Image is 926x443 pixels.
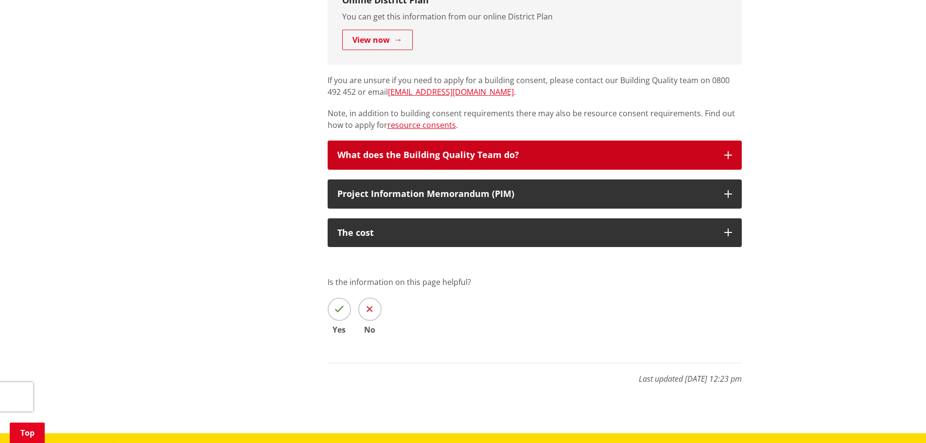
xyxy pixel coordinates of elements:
[328,218,742,248] button: The cost
[388,87,514,97] a: [EMAIL_ADDRESS][DOMAIN_NAME]
[328,179,742,209] button: Project Information Memorandum (PIM)
[342,11,727,22] p: You can get this information from our online District Plan
[328,74,742,98] p: If you are unsure if you need to apply for a building consent, please contact our Building Qualit...
[337,228,715,238] div: The cost
[337,150,715,160] div: What does the Building Quality Team do?
[881,402,916,437] iframe: Messenger Launcher
[337,189,715,199] div: Project Information Memorandum (PIM)
[328,326,351,334] span: Yes
[387,120,456,130] a: resource consents
[328,363,742,385] p: Last updated [DATE] 12:23 pm
[358,326,382,334] span: No
[342,30,413,50] a: View now
[10,423,45,443] a: Top
[328,276,742,288] p: Is the information on this page helpful?
[328,141,742,170] button: What does the Building Quality Team do?
[328,107,742,131] p: Note, in addition to building consent requirements there may also be resource consent requirement...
